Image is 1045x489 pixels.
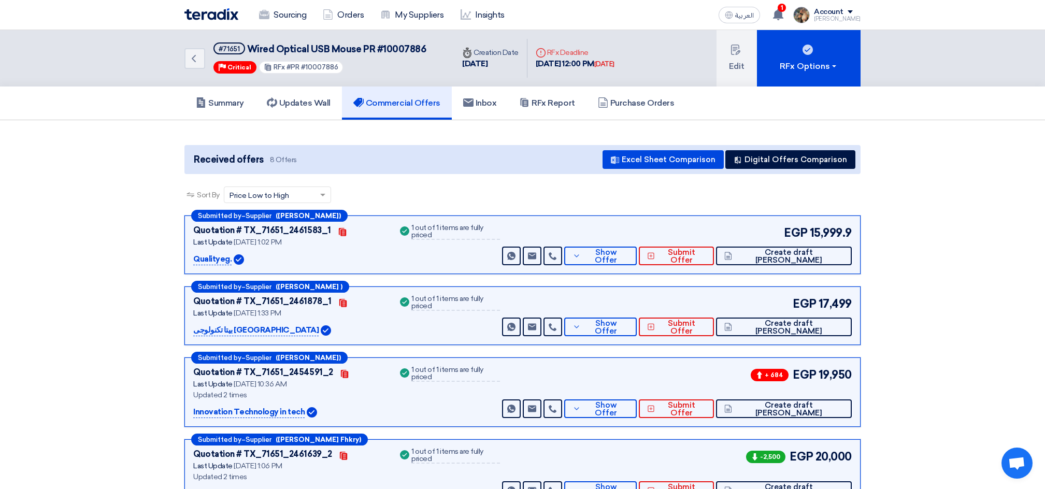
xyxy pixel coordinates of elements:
p: Innovation Technology in tech [193,406,305,419]
button: Show Offer [564,399,637,418]
span: Critical [227,64,251,71]
h5: Wired Optical USB Mouse PR #10007886 [213,42,426,55]
span: Supplier [246,283,271,290]
span: 19,950 [819,366,852,383]
span: Submit Offer [657,401,706,417]
button: Submit Offer [639,247,714,265]
div: – [191,281,349,293]
div: Quotation # TX_71651_2454591_2 [193,366,333,379]
div: 1 out of 1 items are fully priced [411,224,499,240]
span: [DATE] 1:06 PM [234,462,282,470]
div: Quotation # TX_71651_2461639_2 [193,448,332,461]
span: Last Update [193,238,233,247]
div: – [191,352,348,364]
button: RFx Options [757,30,861,87]
span: Submitted by [198,436,241,443]
img: Verified Account [321,325,331,336]
div: Creation Date [462,47,519,58]
button: Submit Offer [639,318,714,336]
span: Price Low to High [230,190,289,201]
button: Create draft [PERSON_NAME] [716,247,852,265]
span: EGP [793,295,817,312]
span: Submitted by [198,212,241,219]
img: file_1710751448746.jpg [793,7,810,23]
button: Show Offer [564,318,637,336]
img: Verified Account [307,407,317,418]
span: Supplier [246,212,271,219]
span: 17,499 [819,295,852,312]
a: Updates Wall [255,87,342,120]
h5: Inbox [463,98,497,108]
a: Summary [184,87,255,120]
span: [DATE] 1:02 PM [234,238,281,247]
span: EGP [793,366,817,383]
div: Open chat [1001,448,1033,479]
div: RFx Options [780,60,838,73]
span: Last Update [193,309,233,318]
b: ([PERSON_NAME] Fhkry) [276,436,361,443]
button: العربية [719,7,760,23]
span: [DATE] 10:36 AM [234,380,287,389]
span: Wired Optical USB Mouse PR #10007886 [247,44,426,55]
button: Excel Sheet Comparison [603,150,724,169]
span: Submit Offer [657,320,706,335]
a: Inbox [452,87,508,120]
span: Show Offer [583,249,628,264]
div: RFx Deadline [536,47,614,58]
a: Insights [452,4,513,26]
div: Account [814,8,843,17]
div: #71651 [219,46,240,52]
div: [DATE] [594,59,614,69]
a: My Suppliers [372,4,452,26]
span: Show Offer [583,320,628,335]
b: ([PERSON_NAME] ) [276,283,342,290]
span: Supplier [246,354,271,361]
div: [DATE] 12:00 PM [536,58,614,70]
span: 8 Offers [270,155,297,165]
h5: Summary [196,98,244,108]
span: Create draft [PERSON_NAME] [735,401,843,417]
span: Sort By [197,190,220,200]
button: Create draft [PERSON_NAME] [716,318,852,336]
span: -2,500 [746,451,785,463]
span: Submitted by [198,283,241,290]
div: [PERSON_NAME] [814,16,861,22]
div: – [191,210,348,222]
span: Show Offer [583,401,628,417]
button: Create draft [PERSON_NAME] [716,399,852,418]
p: بيتا تكنولوجى [GEOGRAPHIC_DATA] [193,324,319,337]
a: Orders [314,4,372,26]
span: Received offers [194,153,264,167]
span: [DATE] 1:33 PM [234,309,281,318]
p: Qualityeg. [193,253,232,266]
a: RFx Report [508,87,586,120]
span: العربية [735,12,754,19]
div: Quotation # TX_71651_2461583_1 [193,224,331,237]
h5: Commercial Offers [353,98,440,108]
div: Updated 2 times [193,390,385,400]
span: EGP [790,448,813,465]
button: Edit [717,30,757,87]
b: ([PERSON_NAME]) [276,212,341,219]
div: Quotation # TX_71651_2461878_1 [193,295,332,308]
span: Create draft [PERSON_NAME] [735,320,843,335]
a: Commercial Offers [342,87,452,120]
h5: Purchase Orders [598,98,675,108]
div: 1 out of 1 items are fully priced [411,295,499,311]
a: Purchase Orders [586,87,686,120]
span: + 684 [751,369,789,381]
h5: RFx Report [519,98,575,108]
div: 1 out of 1 items are fully priced [411,366,499,382]
span: #PR #10007886 [287,63,338,71]
div: [DATE] [462,58,519,70]
span: Last Update [193,380,233,389]
span: Create draft [PERSON_NAME] [735,249,843,264]
img: Teradix logo [184,8,238,20]
span: Submitted by [198,354,241,361]
span: RFx [274,63,285,71]
button: Show Offer [564,247,637,265]
button: Submit Offer [639,399,714,418]
span: Submit Offer [657,249,706,264]
span: 1 [778,4,786,12]
div: 1 out of 1 items are fully priced [411,448,499,464]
